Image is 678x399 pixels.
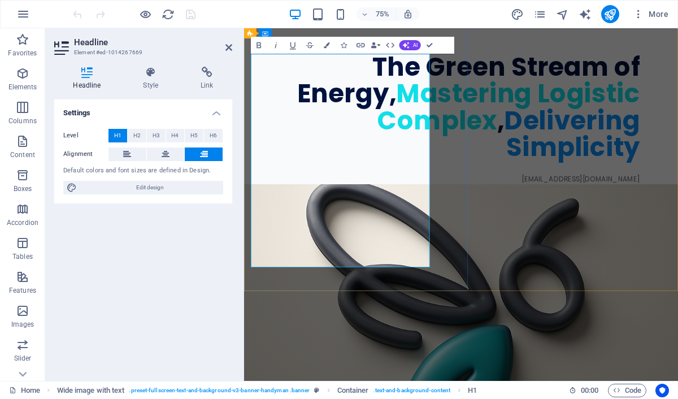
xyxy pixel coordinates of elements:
[128,129,146,142] button: H2
[182,67,232,90] h4: Link
[9,286,36,295] p: Features
[108,129,127,142] button: H1
[10,150,35,159] p: Content
[383,37,399,54] button: HTML
[161,7,175,21] button: reload
[603,8,616,21] i: Publish
[11,320,34,329] p: Images
[468,384,477,397] span: Click to select. Double-click to edit
[581,384,598,397] span: 00 00
[63,166,223,176] div: Default colors and font sizes are defined in Design.
[63,129,108,142] label: Level
[370,37,381,54] button: Data Bindings
[162,8,175,21] i: Reload page
[133,129,141,142] span: H2
[613,384,641,397] span: Code
[347,99,528,182] span: Delivering Simplicity
[9,34,528,176] h1: The Green Stream of Energy, ,
[63,148,108,161] label: Alignment
[302,37,318,54] button: Strikethrough
[511,7,524,21] button: design
[268,37,284,54] button: Italic (⌘I)
[336,37,352,54] button: Icons
[190,129,198,142] span: H5
[124,67,182,90] h4: Style
[57,384,125,397] span: Click to select. Double-click to edit
[12,252,33,261] p: Tables
[353,37,369,54] button: Link
[9,384,40,397] a: Click to cancel selection. Double-click to open Pages
[413,43,418,48] span: AI
[166,129,185,142] button: H4
[153,129,160,142] span: H3
[54,67,124,90] h4: Headline
[628,5,673,23] button: More
[251,37,267,54] button: Bold (⌘B)
[185,129,203,142] button: H5
[601,5,619,23] button: publish
[556,7,570,21] button: navigator
[357,7,397,21] button: 75%
[210,129,217,142] span: H6
[80,181,220,194] span: Edit design
[285,37,301,54] button: Underline (⌘U)
[178,63,528,146] span: Mastering Logistic Complex
[403,9,413,19] i: On resize automatically adjust zoom level to fit chosen device.
[579,8,592,21] i: AI Writer
[14,184,32,193] p: Boxes
[57,384,477,397] nav: breadcrumb
[114,129,121,142] span: H1
[633,8,668,20] span: More
[556,8,569,21] i: Navigator
[511,8,524,21] i: Design (Ctrl+Alt+Y)
[8,116,37,125] p: Columns
[589,386,590,394] span: :
[7,218,38,227] p: Accordion
[579,7,592,21] button: text_generator
[14,354,32,363] p: Slider
[399,40,421,50] button: AI
[147,129,166,142] button: H3
[319,37,335,54] button: Colors
[608,384,646,397] button: Code
[171,129,179,142] span: H4
[63,181,223,194] button: Edit design
[8,83,37,92] p: Elements
[74,37,232,47] h2: Headline
[314,387,319,393] i: This element is a customizable preset
[129,384,310,397] span: . preset-fullscreen-text-and-background-v3-banner-handyman .banner
[138,7,152,21] button: Click here to leave preview mode and continue editing
[337,384,369,397] span: Click to select. Double-click to edit
[8,49,37,58] p: Favorites
[373,7,392,21] h6: 75%
[204,129,223,142] button: H6
[533,7,547,21] button: pages
[54,99,232,120] h4: Settings
[533,8,546,21] i: Pages (Ctrl+Alt+S)
[569,384,599,397] h6: Session time
[655,384,669,397] button: Usercentrics
[373,384,451,397] span: . text-and-background-content
[421,37,438,54] button: Confirm (⌘+⏎)
[74,47,210,58] h3: Element #ed-1014267669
